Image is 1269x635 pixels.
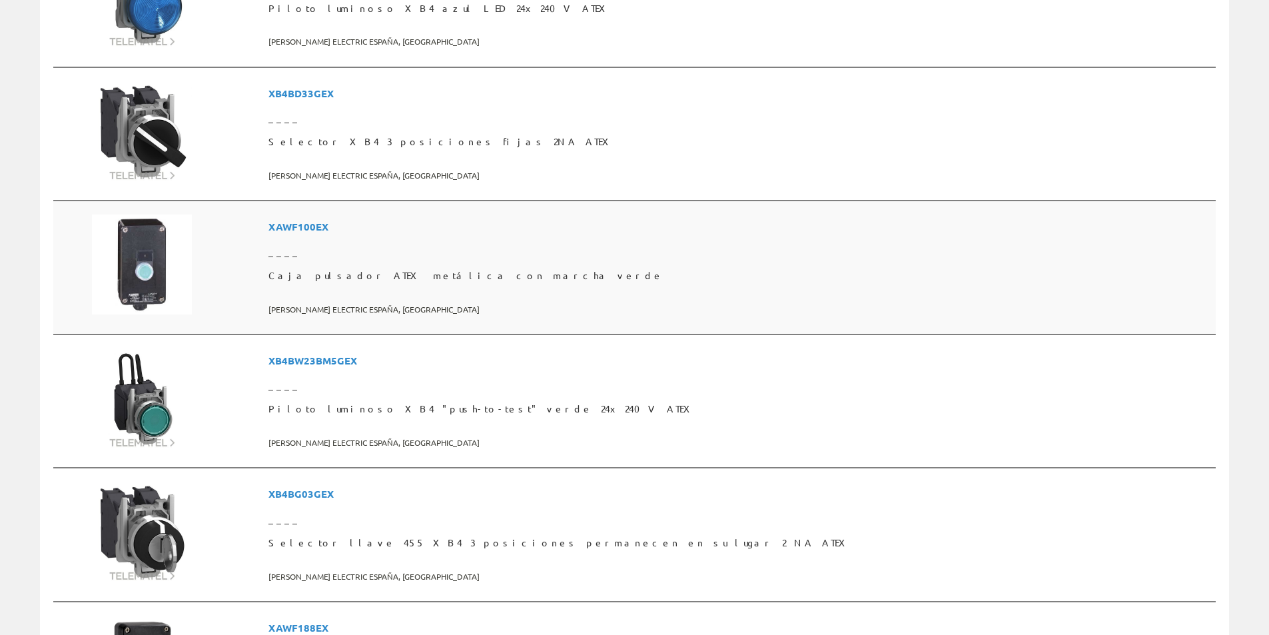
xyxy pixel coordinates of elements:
[268,397,1210,421] span: Piloto luminoso XB4 "push-to-test" verde 24x240V ATEX
[268,373,1210,397] span: ____
[92,81,192,181] img: Foto artículo Selector XB4 3 posiciones fijas 2NA ATEX (150x150)
[268,348,1210,373] span: XB4BW23BM5GEX
[268,240,1210,264] span: ____
[268,106,1210,130] span: ____
[268,165,1210,187] span: [PERSON_NAME] ELECTRIC ESPAÑA, [GEOGRAPHIC_DATA]
[92,482,192,582] img: Foto artículo Selector llave 455 XB4 3 posiciones permanecen en su lugar 2 NA ATEX (150x150)
[268,566,1210,588] span: [PERSON_NAME] ELECTRIC ESPAÑA, [GEOGRAPHIC_DATA]
[268,264,1210,288] span: Caja pulsador ATEX metálica con marcha verde
[268,130,1210,154] span: Selector XB4 3 posiciones fijas 2NA ATEX
[92,215,192,315] img: Foto artículo Caja pulsador ATEX metálica con marcha verde (150x150)
[268,81,1210,106] span: XB4BD33GEX
[268,507,1210,531] span: ____
[268,215,1210,239] span: XAWF100EX
[268,432,1210,454] span: [PERSON_NAME] ELECTRIC ESPAÑA, [GEOGRAPHIC_DATA]
[268,299,1210,320] span: [PERSON_NAME] ELECTRIC ESPAÑA, [GEOGRAPHIC_DATA]
[268,482,1210,506] span: XB4BG03GEX
[268,531,1210,555] span: Selector llave 455 XB4 3 posiciones permanecen en su lugar 2 NA ATEX
[92,348,192,448] img: Foto artículo Piloto luminoso XB4
[268,31,1210,53] span: [PERSON_NAME] ELECTRIC ESPAÑA, [GEOGRAPHIC_DATA]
